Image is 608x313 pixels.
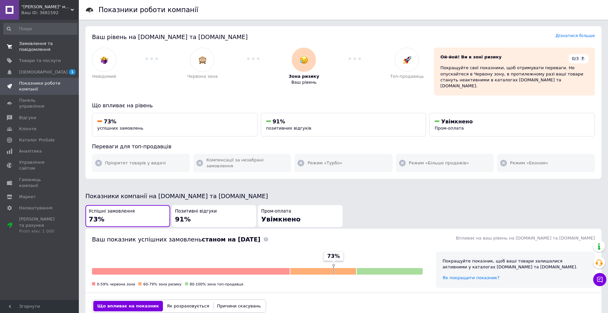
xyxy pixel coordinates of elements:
span: "ЗАРІНА" магазин спортивного взуття [21,4,71,10]
span: Режим «Економ» [510,160,548,166]
div: 0/3 [569,54,588,63]
span: Замовлення та повідомлення [19,41,61,52]
span: Панель управління [19,97,61,109]
button: УвімкненоПром-оплата [429,113,595,137]
span: успішних замовлень [97,126,143,131]
span: Маркет [19,194,36,200]
span: Переваги для топ-продавців [92,143,171,150]
button: 73%успішних замовлень [92,113,258,137]
span: Товари та послуги [19,58,61,64]
span: Клієнти [19,126,36,132]
span: Червона зона [187,73,218,79]
span: Пром-оплата [261,208,291,215]
button: Як розраховується [163,301,213,311]
span: Ой-йой! Ви в зоні ризику [440,54,502,59]
span: Режим «Більше продажів» [409,160,469,166]
span: Ваш рівень [291,79,317,85]
button: Позитивні відгуки91% [172,205,257,227]
span: Топ-продавець [390,73,424,79]
span: [DEMOGRAPHIC_DATA] [19,69,68,75]
span: Аналітика [19,148,42,154]
b: станом на [DATE] [202,236,260,243]
span: 0-59% червона зона [97,282,135,286]
span: Компенсації за незабрані замовлення [206,157,288,169]
span: Пром-оплата [435,126,464,131]
span: позитивних відгуків [266,126,311,131]
button: 91%позитивних відгуків [261,113,426,137]
span: Налаштування [19,205,53,211]
img: :woman-shrugging: [100,56,108,64]
a: Дізнатися більше [555,33,595,38]
span: 73% [89,215,104,223]
div: Покращуйте показник, щоб ваші товари залишалися активними у каталогах [DOMAIN_NAME] та [DOMAIN_NA... [442,258,588,270]
span: Відгуки [19,115,36,121]
button: Чат з покупцем [593,273,606,286]
div: Ваш ID: 3681592 [21,10,79,16]
span: Увімкнено [441,118,473,125]
span: Увімкнено [261,215,301,223]
span: ? [580,56,585,61]
span: Позитивні відгуки [175,208,217,215]
span: Ваш показник успішних замовлень [92,236,260,243]
span: Впливає на ваш рівень на [DOMAIN_NAME] та [DOMAIN_NAME] [456,236,595,240]
span: Показники компанії на [DOMAIN_NAME] та [DOMAIN_NAME] [85,193,268,199]
h1: Показники роботи компанії [99,6,198,14]
span: Зона ризику [289,73,319,79]
span: Каталог ProSale [19,137,55,143]
img: :see_no_evil: [198,56,207,64]
span: Показники роботи компанії [19,80,61,92]
img: :disappointed_relieved: [300,56,308,64]
span: [PERSON_NAME] та рахунки [19,216,61,234]
span: 1 [69,69,76,75]
span: 60-79% зона ризику [143,282,181,286]
span: 91% [273,118,285,125]
span: Пріоритет товарів у видачі [105,160,166,166]
span: Гаманець компанії [19,177,61,189]
span: Успішні замовлення [89,208,135,215]
span: Режим «Турбо» [307,160,342,166]
input: Пошук [3,23,78,35]
button: Успішні замовлення73% [85,205,170,227]
span: Ваш рівень на [DOMAIN_NAME] та [DOMAIN_NAME] [92,33,248,40]
button: Що впливає на показник [93,301,163,311]
div: Покращуйте свої показники, щоб отримувати переваги. Не опускайтеся в Червону зону, в протилежному... [440,65,588,89]
button: Пром-оплатаУвімкнено [258,205,343,227]
button: Причини скасувань [213,301,265,311]
span: 80-100% зона топ-продавця [190,282,243,286]
span: Невідомий [92,73,116,79]
span: 73% [327,253,340,260]
span: 73% [104,118,116,125]
img: :rocket: [403,56,411,64]
span: Управління сайтом [19,159,61,171]
div: Prom мікс 1 000 [19,228,61,234]
span: Що впливає на рівень [92,102,153,109]
a: Як покращити показник? [442,275,499,280]
span: 91% [175,215,191,223]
